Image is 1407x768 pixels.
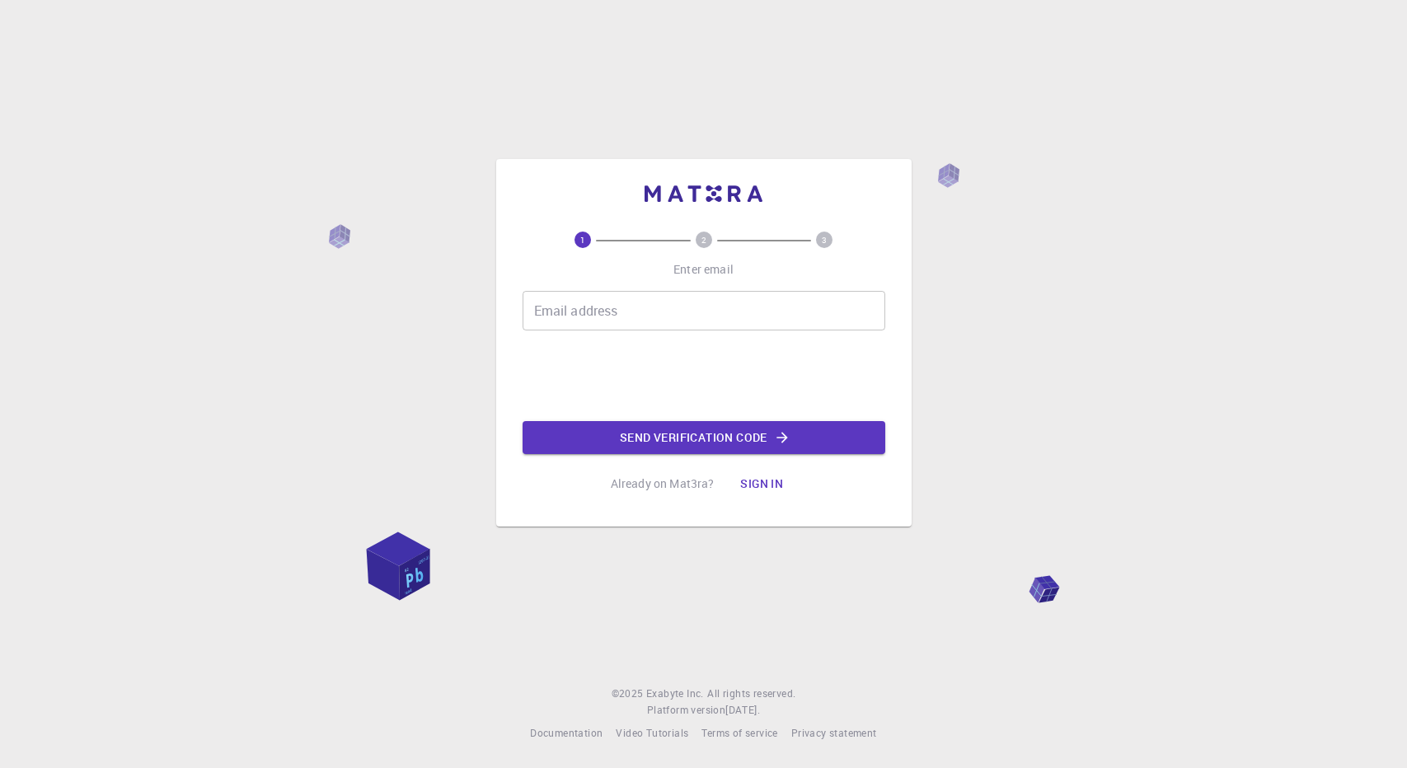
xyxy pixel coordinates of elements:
span: All rights reserved. [707,686,795,702]
a: Terms of service [701,725,777,742]
text: 3 [822,234,827,246]
span: Video Tutorials [616,726,688,739]
span: Terms of service [701,726,777,739]
text: 1 [580,234,585,246]
button: Sign in [727,467,796,500]
span: Privacy statement [791,726,877,739]
span: Platform version [647,702,725,719]
button: Send verification code [523,421,885,454]
a: Video Tutorials [616,725,688,742]
span: Exabyte Inc. [646,686,704,700]
span: © 2025 [612,686,646,702]
text: 2 [701,234,706,246]
a: [DATE]. [725,702,760,719]
p: Enter email [673,261,734,278]
iframe: reCAPTCHA [579,344,829,408]
p: Already on Mat3ra? [611,475,715,492]
span: [DATE] . [725,703,760,716]
a: Documentation [530,725,603,742]
span: Documentation [530,726,603,739]
a: Exabyte Inc. [646,686,704,702]
a: Privacy statement [791,725,877,742]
